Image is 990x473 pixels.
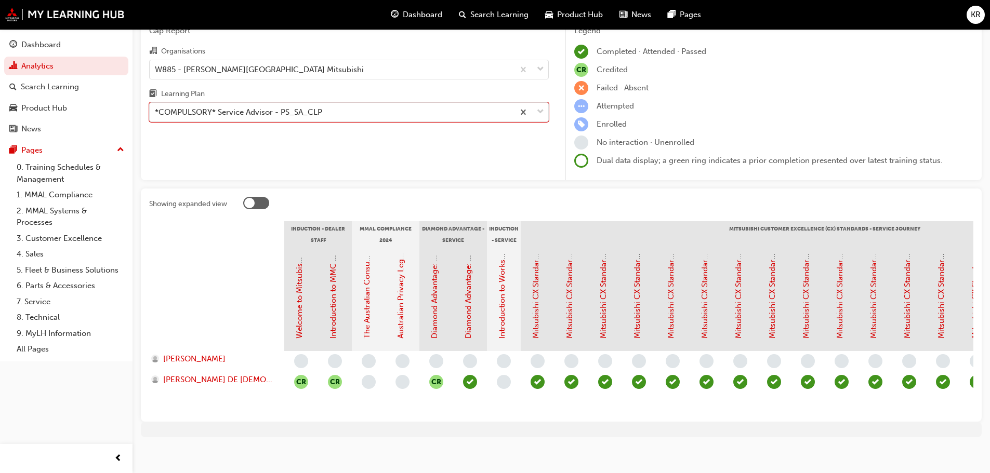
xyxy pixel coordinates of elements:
[564,375,578,389] span: learningRecordVerb_PASS-icon
[967,6,985,24] button: KR
[659,4,709,25] a: pages-iconPages
[151,374,274,386] a: [PERSON_NAME] DE [DEMOGRAPHIC_DATA]
[4,99,128,118] a: Product Hub
[9,104,17,113] span: car-icon
[9,83,17,92] span: search-icon
[699,375,714,389] span: learningRecordVerb_PASS-icon
[632,375,646,389] span: learningRecordVerb_PASS-icon
[970,375,984,389] span: learningRecordVerb_PASS-icon
[668,8,676,21] span: pages-icon
[155,106,322,118] div: *COMPULSORY* Service Advisor - PS_SA_CLP
[598,375,612,389] span: learningRecordVerb_PASS-icon
[430,210,439,339] a: Diamond Advantage: Fundamentals
[463,354,477,368] span: learningRecordVerb_NONE-icon
[557,9,603,21] span: Product Hub
[597,65,628,74] span: Credited
[632,354,646,368] span: learningRecordVerb_NONE-icon
[12,294,128,310] a: 7. Service
[419,221,487,247] div: Diamond Advantage - Service
[497,375,511,389] span: learningRecordVerb_NONE-icon
[464,204,473,339] a: Diamond Advantage: Service Training
[12,159,128,187] a: 0. Training Schedules & Management
[4,35,128,55] a: Dashboard
[574,45,588,59] span: learningRecordVerb_COMPLETE-icon
[801,375,815,389] span: learningRecordVerb_PASS-icon
[463,375,477,389] span: learningRecordVerb_PASS-icon
[328,354,342,368] span: learningRecordVerb_NONE-icon
[21,39,61,51] div: Dashboard
[21,144,43,156] div: Pages
[161,89,205,99] div: Learning Plan
[666,375,680,389] span: learningRecordVerb_PASS-icon
[429,354,443,368] span: learningRecordVerb_NONE-icon
[733,354,747,368] span: learningRecordVerb_NONE-icon
[4,57,128,76] a: Analytics
[429,375,443,389] button: null-icon
[9,40,17,50] span: guage-icon
[12,203,128,231] a: 2. MMAL Systems & Processes
[666,354,680,368] span: learningRecordVerb_NONE-icon
[451,4,537,25] a: search-iconSearch Learning
[545,8,553,21] span: car-icon
[328,375,342,389] button: null-icon
[574,99,588,113] span: learningRecordVerb_ATTEMPT-icon
[149,25,549,37] span: Gap Report
[403,9,442,21] span: Dashboard
[395,354,410,368] span: learningRecordVerb_NONE-icon
[537,63,544,76] span: down-icon
[459,8,466,21] span: search-icon
[597,47,706,56] span: Completed · Attended · Passed
[598,354,612,368] span: learningRecordVerb_NONE-icon
[835,375,849,389] span: learningRecordVerb_PASS-icon
[21,81,79,93] div: Search Learning
[574,25,973,37] div: Legend
[5,8,125,21] img: mmal
[574,63,588,77] span: null-icon
[733,375,747,389] span: learningRecordVerb_PASS-icon
[9,62,17,71] span: chart-icon
[971,9,981,21] span: KR
[149,47,157,56] span: organisation-icon
[151,353,274,365] a: [PERSON_NAME]
[597,156,943,165] span: Dual data display; a green ring indicates a prior completion presented over latest training status.
[117,143,124,157] span: up-icon
[4,77,128,97] a: Search Learning
[155,63,364,75] div: W885 - [PERSON_NAME][GEOGRAPHIC_DATA] Mitsubishi
[4,141,128,160] button: Pages
[597,119,627,129] span: Enrolled
[835,354,849,368] span: learningRecordVerb_NONE-icon
[294,375,308,389] span: null-icon
[470,9,529,21] span: Search Learning
[767,375,781,389] span: learningRecordVerb_PASS-icon
[574,117,588,131] span: learningRecordVerb_ENROLL-icon
[395,375,410,389] span: learningRecordVerb_NONE-icon
[597,138,694,147] span: No interaction · Unenrolled
[537,105,544,119] span: down-icon
[619,8,627,21] span: news-icon
[21,123,41,135] div: News
[531,354,545,368] span: learningRecordVerb_NONE-icon
[163,353,226,365] span: [PERSON_NAME]
[114,452,122,465] span: prev-icon
[362,354,376,368] span: learningRecordVerb_NONE-icon
[902,375,916,389] span: learningRecordVerb_PASS-icon
[801,354,815,368] span: learningRecordVerb_NONE-icon
[497,354,511,368] span: learningRecordVerb_NONE-icon
[391,8,399,21] span: guage-icon
[161,46,205,57] div: Organisations
[597,83,649,92] span: Failed · Absent
[149,90,157,99] span: learningplan-icon
[12,278,128,294] a: 6. Parts & Accessories
[12,341,128,357] a: All Pages
[936,375,950,389] span: learningRecordVerb_PASS-icon
[9,146,17,155] span: pages-icon
[631,9,651,21] span: News
[294,354,308,368] span: learningRecordVerb_NONE-icon
[699,354,714,368] span: learningRecordVerb_NONE-icon
[487,221,521,247] div: Induction - Service Advisor
[611,4,659,25] a: news-iconNews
